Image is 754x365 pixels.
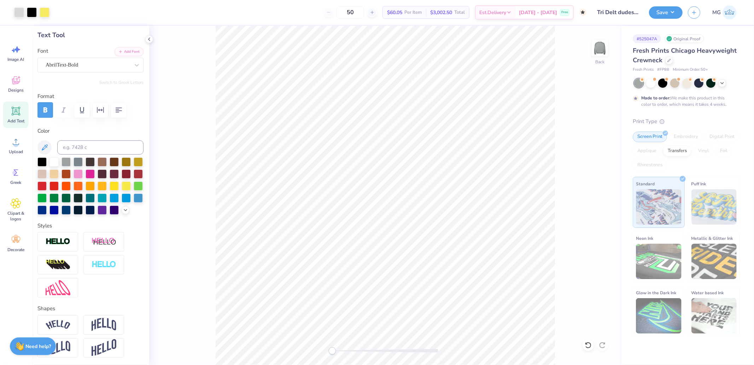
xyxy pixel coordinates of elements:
img: Glow in the Dark Ink [636,298,682,334]
div: Text Tool [37,30,144,40]
img: Michael Galon [723,5,737,19]
strong: Need help? [26,343,51,350]
div: We make this product in this color to order, which means it takes 4 weeks. [641,95,728,108]
img: Free Distort [46,280,70,295]
span: Total [454,9,465,16]
img: Negative Space [92,261,116,269]
span: Standard [636,180,655,187]
span: Add Text [7,118,24,124]
a: MG [709,5,740,19]
span: Decorate [7,247,24,253]
span: MG [712,8,721,17]
div: Vinyl [694,146,713,156]
img: Metallic & Glitter Ink [691,244,737,279]
button: Switch to Greek Letters [99,80,144,85]
span: Fresh Prints Chicago Heavyweight Crewneck [633,46,737,64]
img: Flag [46,341,70,355]
strong: Made to order: [641,95,671,101]
div: Rhinestones [633,160,667,170]
span: Metallic & Glitter Ink [691,234,733,242]
button: Add Font [115,47,144,56]
img: 3D Illusion [46,259,70,271]
div: Transfers [663,146,691,156]
span: Per Item [404,9,422,16]
div: Accessibility label [329,347,336,354]
span: Free [561,10,568,15]
label: Font [37,47,48,55]
span: [DATE] - [DATE] [519,9,557,16]
img: Puff Ink [691,189,737,225]
div: Digital Print [705,132,739,142]
div: Print Type [633,117,740,126]
div: Back [595,59,604,65]
span: Greek [11,180,22,185]
span: # FP88 [657,67,669,73]
label: Format [37,92,144,100]
label: Shapes [37,305,55,313]
div: # 525047A [633,34,661,43]
label: Color [37,127,144,135]
div: Embroidery [669,132,703,142]
span: Puff Ink [691,180,706,187]
input: – – [337,6,364,19]
div: Original Proof [665,34,704,43]
img: Standard [636,189,682,225]
span: Designs [8,87,24,93]
img: Rise [92,339,116,357]
label: Styles [37,222,52,230]
span: Glow in the Dark Ink [636,289,676,296]
div: Applique [633,146,661,156]
span: Neon Ink [636,234,653,242]
span: $3,002.50 [430,9,452,16]
span: Image AI [8,57,24,62]
input: e.g. 7428 c [57,140,144,155]
span: Upload [9,149,23,155]
img: Arc [46,320,70,330]
img: Back [593,41,607,55]
span: Est. Delivery [479,9,506,16]
button: Save [649,6,683,19]
img: Neon Ink [636,244,682,279]
span: $60.05 [387,9,402,16]
input: Untitled Design [592,5,644,19]
img: Shadow [92,237,116,246]
div: Foil [715,146,732,156]
img: Arch [92,318,116,331]
span: Fresh Prints [633,67,654,73]
span: Water based Ink [691,289,724,296]
span: Minimum Order: 50 + [673,67,708,73]
div: Screen Print [633,132,667,142]
img: Water based Ink [691,298,737,334]
span: Clipart & logos [4,210,28,222]
img: Stroke [46,238,70,246]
